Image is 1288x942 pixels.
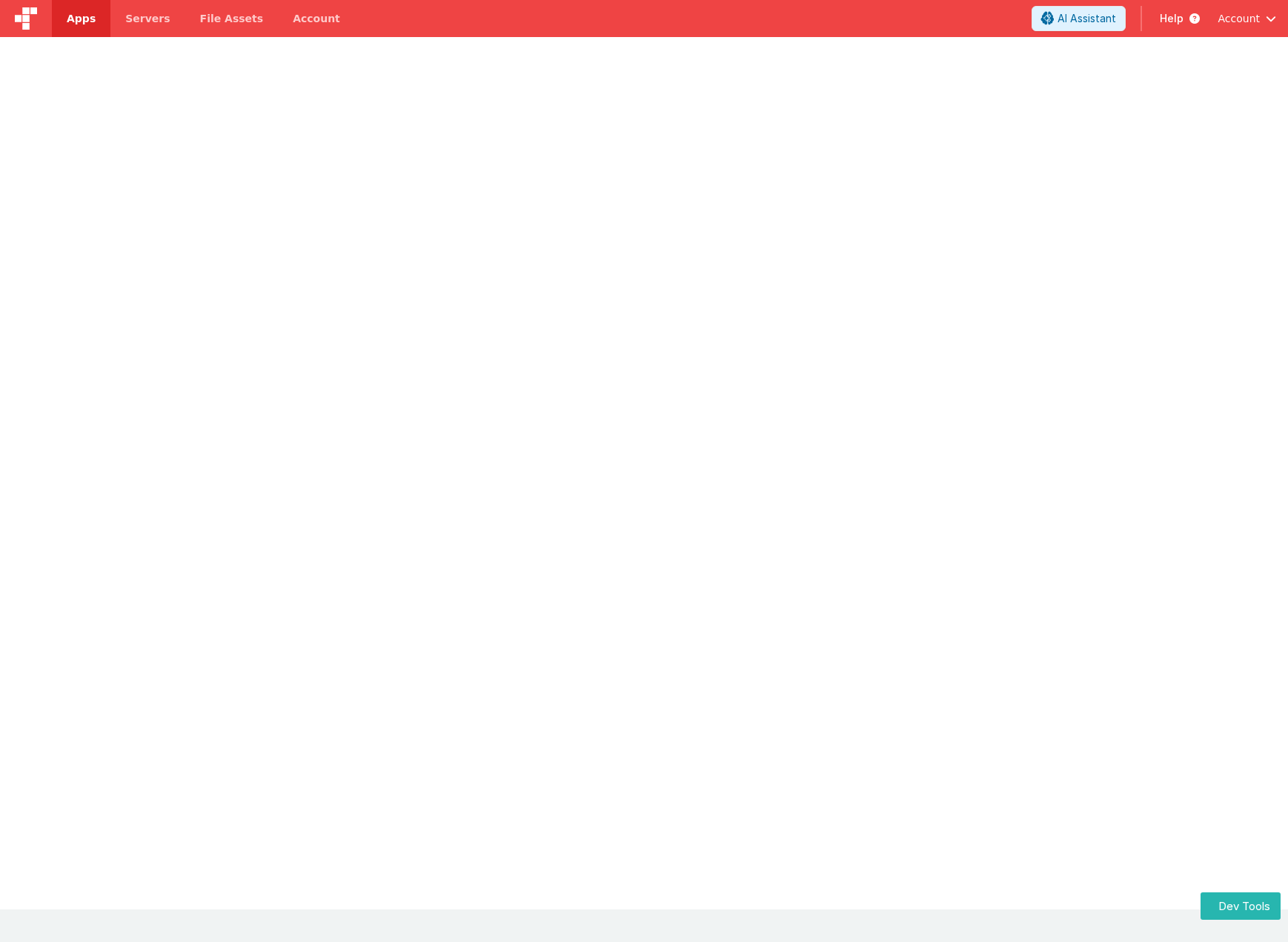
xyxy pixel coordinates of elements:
[125,11,170,26] span: Servers
[1032,6,1126,31] button: AI Assistant
[200,11,264,26] span: File Assets
[1201,892,1281,920] button: Dev Tools
[67,11,96,26] span: Apps
[1218,11,1260,26] span: Account
[1058,11,1116,26] span: AI Assistant
[1218,11,1276,26] button: Account
[1160,11,1184,26] span: Help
